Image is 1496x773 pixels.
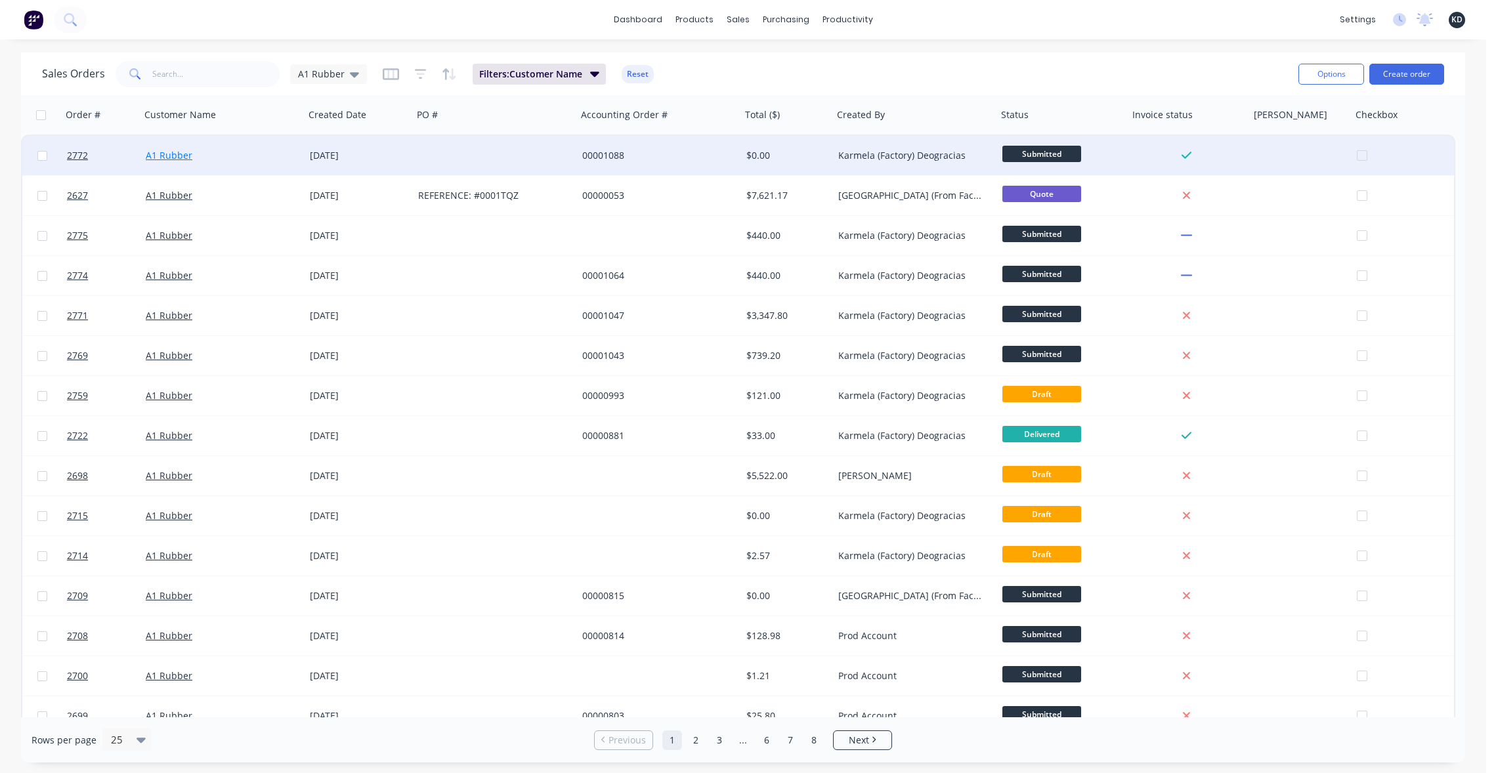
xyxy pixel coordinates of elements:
[746,509,824,522] div: $0.00
[746,189,824,202] div: $7,621.17
[710,730,729,750] a: Page 3
[1333,10,1382,30] div: settings
[838,229,984,242] div: Karmela (Factory) Deogracias
[146,669,192,682] a: A1 Rubber
[67,589,88,602] span: 2709
[1002,386,1081,402] span: Draft
[310,429,408,442] div: [DATE]
[418,189,564,202] div: REFERENCE: #0001TQZ
[838,629,984,642] div: Prod Account
[146,189,192,201] a: A1 Rubber
[67,536,146,575] a: 2714
[589,730,897,750] ul: Pagination
[67,189,88,202] span: 2627
[622,65,654,83] button: Reset
[479,68,582,81] span: Filters: Customer Name
[146,149,192,161] a: A1 Rubber
[146,469,192,482] a: A1 Rubber
[1001,108,1029,121] div: Status
[146,509,192,522] a: A1 Rubber
[838,709,984,722] div: Prod Account
[582,709,728,722] div: 00000803
[1369,64,1444,85] button: Create order
[607,10,669,30] a: dashboard
[581,108,668,121] div: Accounting Order #
[146,589,192,602] a: A1 Rubber
[838,389,984,402] div: Karmela (Factory) Deogracias
[310,549,408,562] div: [DATE]
[1002,146,1081,162] span: Submitted
[582,629,728,642] div: 00000814
[849,734,869,747] span: Next
[67,669,88,682] span: 2700
[67,576,146,616] a: 2709
[1002,266,1081,282] span: Submitted
[834,734,891,747] a: Next page
[67,296,146,335] a: 2771
[67,616,146,656] a: 2708
[67,469,88,482] span: 2698
[67,149,88,162] span: 2772
[146,389,192,402] a: A1 Rubber
[417,108,438,121] div: PO #
[746,669,824,682] div: $1.21
[42,68,105,80] h1: Sales Orders
[595,734,652,747] a: Previous page
[1002,546,1081,562] span: Draft
[1451,14,1463,26] span: KD
[67,656,146,696] a: 2700
[582,309,728,322] div: 00001047
[67,269,88,282] span: 2774
[1002,666,1081,682] span: Submitted
[310,149,408,162] div: [DATE]
[32,734,96,747] span: Rows per page
[146,229,192,241] a: A1 Rubber
[310,309,408,322] div: [DATE]
[67,389,88,402] span: 2759
[746,229,824,242] div: $440.00
[582,269,728,282] div: 00001064
[146,269,192,282] a: A1 Rubber
[1002,466,1081,482] span: Draft
[746,389,824,402] div: $121.00
[67,496,146,535] a: 2715
[67,349,88,362] span: 2769
[310,389,408,402] div: [DATE]
[146,309,192,322] a: A1 Rubber
[146,549,192,562] a: A1 Rubber
[1298,64,1364,85] button: Options
[310,709,408,722] div: [DATE]
[1002,186,1081,202] span: Quote
[473,64,606,85] button: Filters:Customer Name
[67,336,146,375] a: 2769
[838,189,984,202] div: [GEOGRAPHIC_DATA] (From Factory) Loteria
[609,734,646,747] span: Previous
[838,469,984,482] div: [PERSON_NAME]
[746,429,824,442] div: $33.00
[733,730,753,750] a: Jump forward
[310,589,408,602] div: [DATE]
[746,309,824,322] div: $3,347.80
[67,176,146,215] a: 2627
[1002,346,1081,362] span: Submitted
[67,216,146,255] a: 2775
[838,589,984,602] div: [GEOGRAPHIC_DATA] (From Factory) Loteria
[152,61,280,87] input: Search...
[838,149,984,162] div: Karmela (Factory) Deogracias
[1002,226,1081,242] span: Submitted
[745,108,780,121] div: Total ($)
[746,629,824,642] div: $128.98
[582,189,728,202] div: 00000053
[582,589,728,602] div: 00000815
[582,429,728,442] div: 00000881
[67,309,88,322] span: 2771
[756,10,816,30] div: purchasing
[310,349,408,362] div: [DATE]
[720,10,756,30] div: sales
[24,10,43,30] img: Factory
[1002,306,1081,322] span: Submitted
[780,730,800,750] a: Page 7
[310,229,408,242] div: [DATE]
[1002,506,1081,522] span: Draft
[746,269,824,282] div: $440.00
